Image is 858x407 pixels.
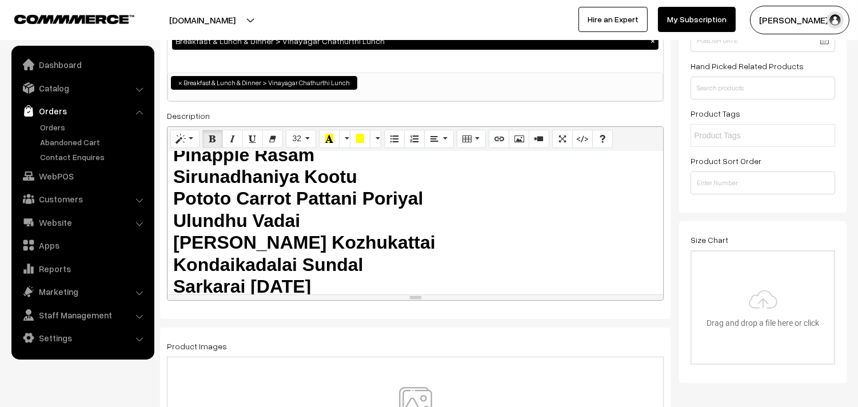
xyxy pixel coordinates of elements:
[173,166,357,187] b: Sirunadhaniya Kootu
[14,78,150,98] a: Catalog
[14,281,150,302] a: Marketing
[14,11,114,25] a: COMMMERCE
[592,130,613,148] button: Help
[648,35,658,46] button: ×
[14,166,150,186] a: WebPOS
[319,130,340,148] button: Recent Color
[370,130,381,148] button: More Color
[350,130,370,148] button: Background Color
[14,54,150,75] a: Dashboard
[14,15,134,23] img: COMMMERCE
[14,101,150,121] a: Orders
[691,107,740,119] label: Product Tags
[658,7,736,32] a: My Subscription
[286,130,316,148] button: Font Size
[691,171,835,194] input: Enter Number
[14,305,150,325] a: Staff Management
[222,130,243,148] button: Italic (CTRL+I)
[171,76,357,90] li: Breakfast & Lunch & Dinner > Vinayagar Chathurthi Lunch
[173,232,436,253] b: [PERSON_NAME] Kozhukattai
[578,7,648,32] a: Hire an Expert
[691,77,835,99] input: Search products
[129,6,276,34] button: [DOMAIN_NAME]
[424,130,453,148] button: Paragraph
[167,295,663,300] div: resize
[457,130,486,148] button: Table
[827,11,844,29] img: user
[691,29,835,52] input: Publish Date
[384,130,405,148] button: Unordered list (CTRL+SHIFT+NUM7)
[173,254,364,275] b: Kondaikadalai Sundal
[37,121,150,133] a: Orders
[691,155,761,167] label: Product Sort Order
[173,188,423,209] b: Pototo Carrot Pattani Poriyal
[292,134,301,143] span: 32
[404,130,425,148] button: Ordered list (CTRL+SHIFT+NUM8)
[167,340,227,352] label: Product Images
[489,130,509,148] button: Link (CTRL+K)
[14,235,150,256] a: Apps
[173,276,311,297] b: Sarkarai [DATE]
[173,145,314,165] b: Pinapple Rasam
[37,151,150,163] a: Contact Enquires
[178,78,182,88] span: ×
[37,136,150,148] a: Abandoned Cart
[167,110,210,122] label: Description
[572,130,593,148] button: Code View
[170,130,199,148] button: Style
[14,258,150,279] a: Reports
[691,60,804,72] label: Hand Picked Related Products
[509,130,529,148] button: Picture
[339,130,350,148] button: More Color
[694,130,794,142] input: Product Tags
[750,6,849,34] button: [PERSON_NAME] s…
[691,234,728,246] label: Size Chart
[172,31,659,50] div: Breakfast & Lunch & Dinner > Vinayagar Chathurthi Lunch
[14,328,150,348] a: Settings
[173,210,300,231] b: Ulundhu Vadai
[242,130,263,148] button: Underline (CTRL+U)
[262,130,283,148] button: Remove Font Style (CTRL+\)
[14,189,150,209] a: Customers
[552,130,573,148] button: Full Screen
[202,130,223,148] button: Bold (CTRL+B)
[529,130,549,148] button: Video
[14,212,150,233] a: Website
